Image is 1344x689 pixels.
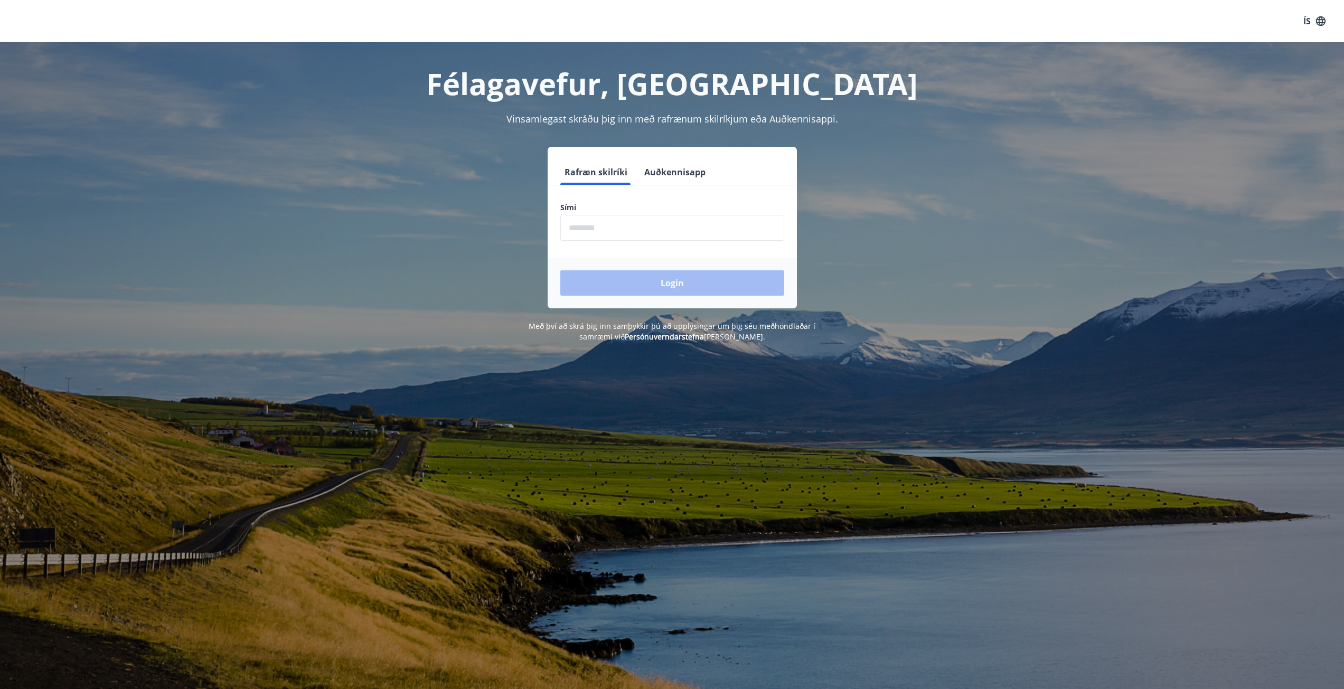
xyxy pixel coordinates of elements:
[506,112,838,125] span: Vinsamlegast skráðu þig inn með rafrænum skilríkjum eða Auðkennisappi.
[560,159,632,185] button: Rafræn skilríki
[305,63,1040,103] h1: Félagavefur, [GEOGRAPHIC_DATA]
[1298,12,1331,31] button: ÍS
[560,202,784,213] label: Sími
[625,332,704,342] a: Persónuverndarstefna
[529,321,815,342] span: Með því að skrá þig inn samþykkir þú að upplýsingar um þig séu meðhöndlaðar í samræmi við [PERSON...
[640,159,710,185] button: Auðkennisapp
